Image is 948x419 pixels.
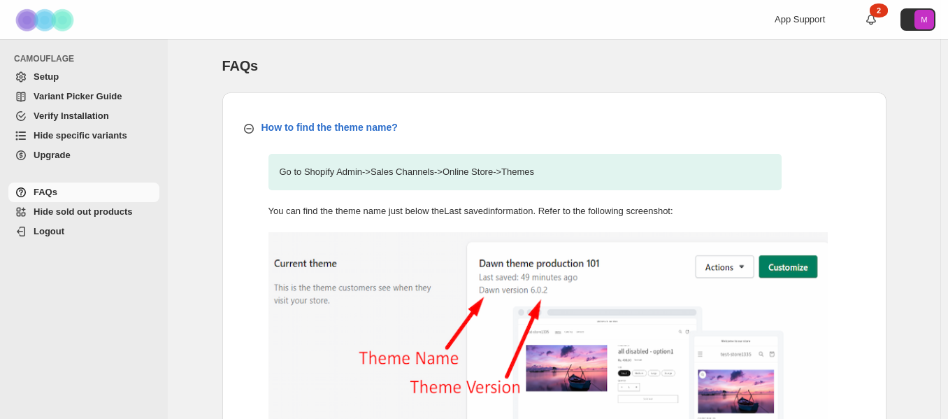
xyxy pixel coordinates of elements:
a: Upgrade [8,145,159,165]
span: Hide sold out products [34,206,133,217]
a: Logout [8,222,159,241]
span: Variant Picker Guide [34,91,122,101]
img: Camouflage [11,1,81,39]
p: How to find the theme name? [261,120,398,134]
span: Verify Installation [34,111,109,121]
span: Logout [34,226,64,236]
a: 2 [864,13,878,27]
a: Variant Picker Guide [8,87,159,106]
a: Setup [8,67,159,87]
span: Upgrade [34,150,71,160]
span: Setup [34,71,59,82]
a: Hide sold out products [8,202,159,222]
button: How to find the theme name? [234,115,875,140]
a: Verify Installation [8,106,159,126]
button: Avatar with initials M [900,8,935,31]
span: Hide specific variants [34,130,127,141]
span: FAQs [34,187,57,197]
span: CAMOUFLAGE [14,53,161,64]
p: Go to Shopify Admin -> Sales Channels -> Online Store -> Themes [268,154,782,190]
text: M [921,15,927,24]
a: FAQs [8,183,159,202]
div: 2 [870,3,888,17]
span: App Support [775,14,825,24]
span: FAQs [222,58,258,73]
span: Avatar with initials M [914,10,934,29]
p: You can find the theme name just below the Last saved information. Refer to the following screens... [268,204,782,218]
a: Hide specific variants [8,126,159,145]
